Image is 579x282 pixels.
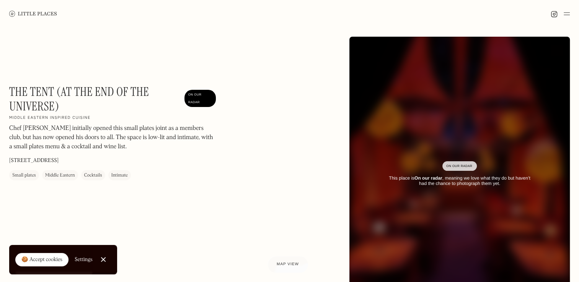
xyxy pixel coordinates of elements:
[267,256,308,273] a: Map view
[75,257,93,262] div: Settings
[111,172,128,179] div: Intimate
[84,172,102,179] div: Cocktails
[12,172,36,179] div: Small plates
[21,256,62,264] div: 🍪 Accept cookies
[414,175,442,181] strong: On our radar
[96,252,111,267] a: Close Cookie Popup
[9,124,216,151] p: Chef [PERSON_NAME] initially opened this small plates joint as a members club, but has now opened...
[277,262,299,266] span: Map view
[9,115,91,121] h2: Middle Eastern inspired cuisine
[9,84,181,114] h1: The Tent (at the End of the Universe)
[188,91,212,107] div: On Our Radar
[45,172,75,179] div: Middle Eastern
[9,157,59,165] p: [STREET_ADDRESS]
[15,253,69,267] a: 🍪 Accept cookies
[385,175,535,186] div: This place is , meaning we love what they do but haven’t had the chance to photograph them yet.
[446,162,473,170] div: On Our Radar
[75,251,93,268] a: Settings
